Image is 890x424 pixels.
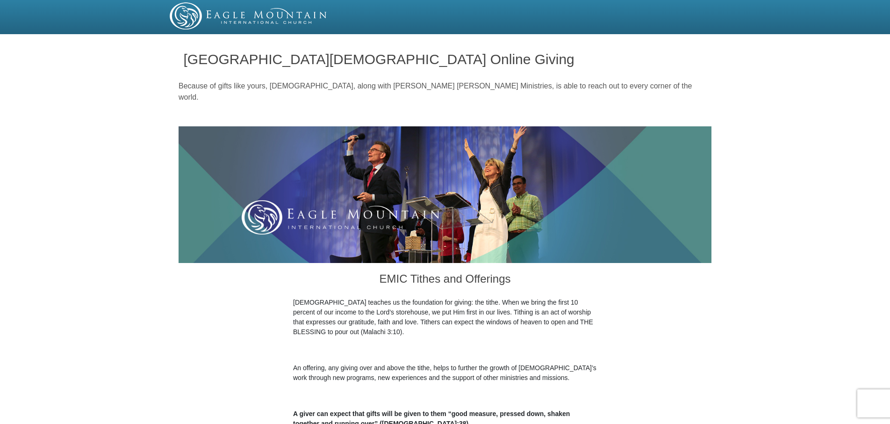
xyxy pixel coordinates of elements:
p: [DEMOGRAPHIC_DATA] teaches us the foundation for giving: the tithe. When we bring the first 10 pe... [293,298,597,337]
img: EMIC [170,2,328,29]
h1: [GEOGRAPHIC_DATA][DEMOGRAPHIC_DATA] Online Giving [184,51,707,67]
p: Because of gifts like yours, [DEMOGRAPHIC_DATA], along with [PERSON_NAME] [PERSON_NAME] Ministrie... [179,80,711,103]
h3: EMIC Tithes and Offerings [293,263,597,298]
p: An offering, any giving over and above the tithe, helps to further the growth of [DEMOGRAPHIC_DAT... [293,363,597,383]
